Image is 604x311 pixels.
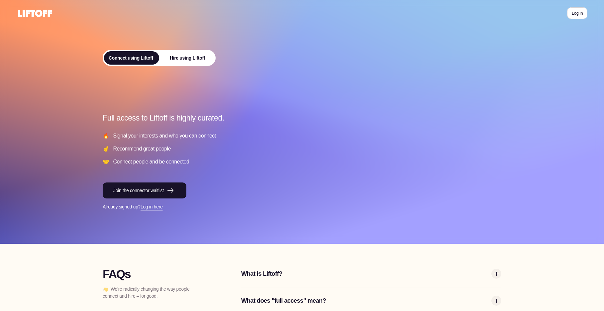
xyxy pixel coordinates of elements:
[106,55,155,62] p: Connect using Liftoff
[113,158,501,166] p: Connect people and be connected
[103,83,501,104] h1: Connect using Liftoff
[141,204,163,209] a: Log in here
[113,145,501,153] p: Recommend great people
[572,10,583,16] p: Log in
[103,132,109,140] p: 🔥
[103,145,109,153] p: ✌️
[567,7,587,19] a: Log in
[103,286,199,300] p: 👋 We’re radically changing the way people connect and hire – for good.
[159,50,216,66] a: Hire using Liftoff
[168,55,207,62] p: Hire using Liftoff
[103,268,225,281] h3: FAQs
[241,296,488,305] p: What does "full access" mean?
[113,187,164,194] p: Join the connector waitlist
[103,203,501,210] p: Already signed up?
[103,182,186,198] a: Join the connector waitlist
[103,50,159,66] a: Connect using Liftoff
[103,112,501,124] p: Full access to Liftoff is highly curated.
[113,132,501,140] p: Signal your interests and who you can connect
[103,158,109,166] p: 🤝
[241,269,488,278] p: What is Liftoff?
